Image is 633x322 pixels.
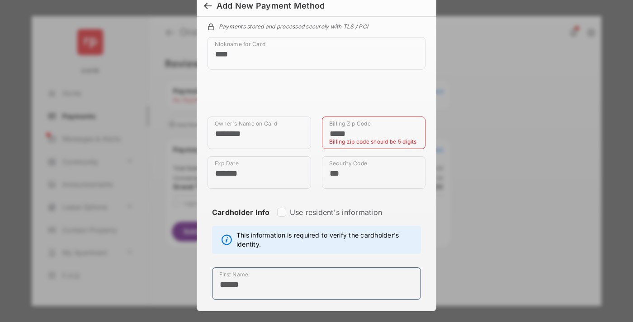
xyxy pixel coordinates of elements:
label: Use resident's information [290,208,382,217]
span: This information is required to verify the cardholder's identity. [236,231,416,249]
div: Payments stored and processed securely with TLS / PCI [208,22,425,30]
iframe: Credit card field [208,77,425,117]
div: Add New Payment Method [217,1,325,11]
strong: Cardholder Info [212,208,270,233]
